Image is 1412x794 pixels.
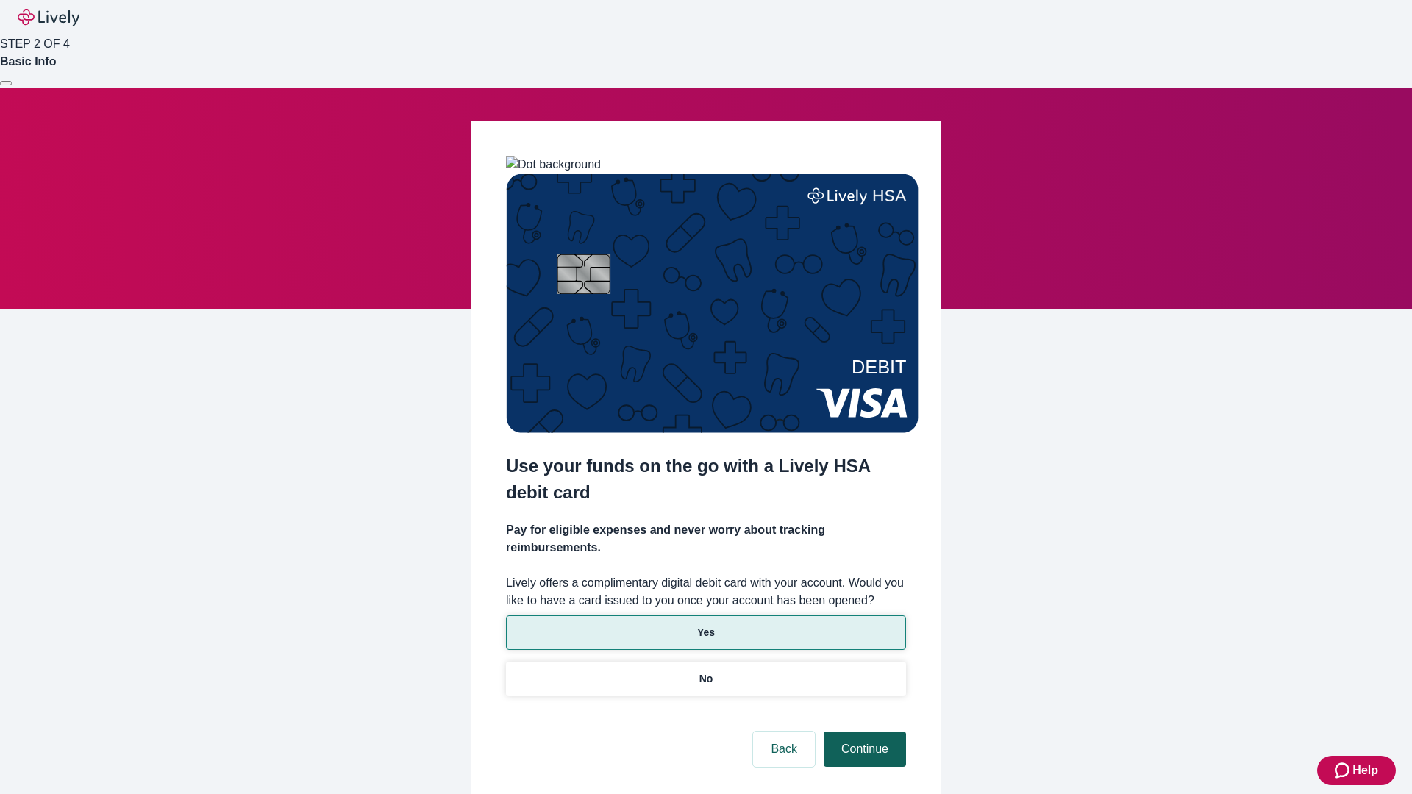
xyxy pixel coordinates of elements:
[506,521,906,557] h4: Pay for eligible expenses and never worry about tracking reimbursements.
[506,662,906,696] button: No
[824,732,906,767] button: Continue
[697,625,715,640] p: Yes
[1335,762,1352,779] svg: Zendesk support icon
[506,174,919,433] img: Debit card
[506,156,601,174] img: Dot background
[1317,756,1396,785] button: Zendesk support iconHelp
[506,574,906,609] label: Lively offers a complimentary digital debit card with your account. Would you like to have a card...
[18,9,79,26] img: Lively
[506,453,906,506] h2: Use your funds on the go with a Lively HSA debit card
[699,671,713,687] p: No
[506,615,906,650] button: Yes
[753,732,815,767] button: Back
[1352,762,1378,779] span: Help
